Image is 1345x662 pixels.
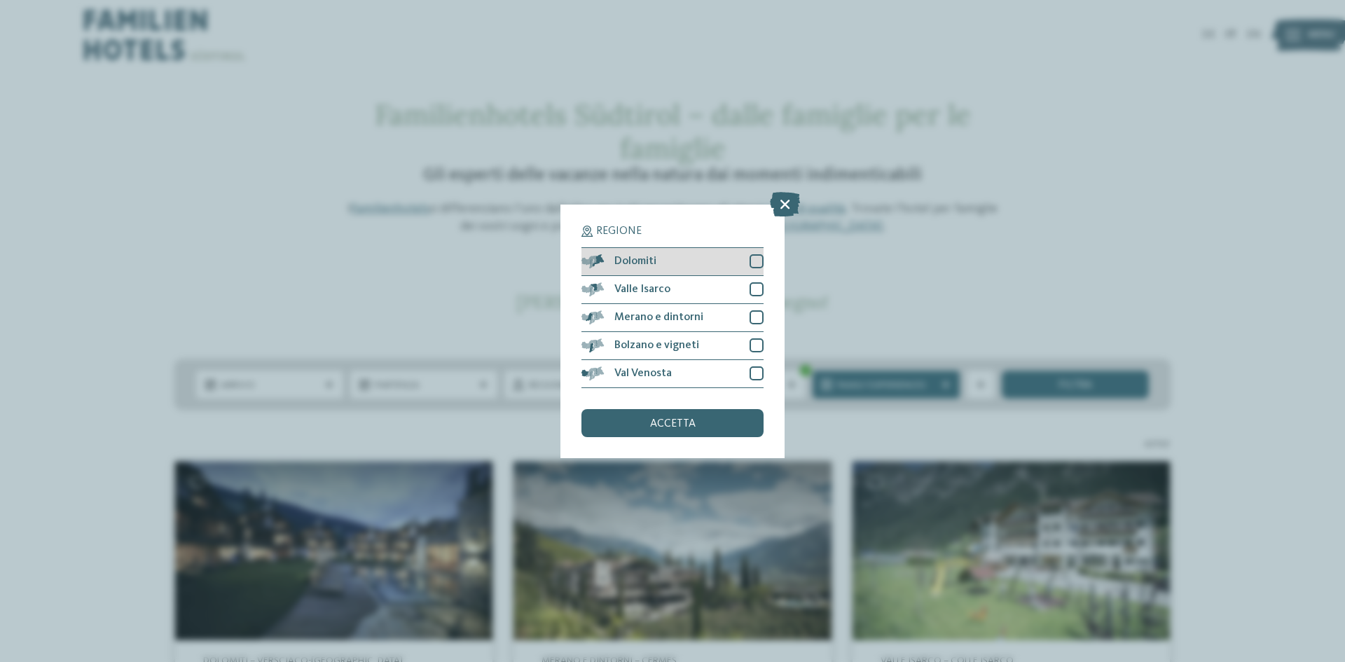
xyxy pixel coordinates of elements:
[614,368,672,379] span: Val Venosta
[614,340,699,351] span: Bolzano e vigneti
[650,418,696,429] span: accetta
[614,284,670,295] span: Valle Isarco
[614,256,656,267] span: Dolomiti
[596,226,642,237] span: Regione
[614,312,703,323] span: Merano e dintorni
